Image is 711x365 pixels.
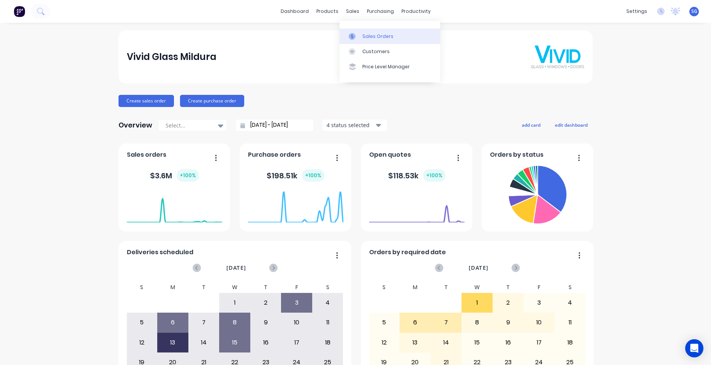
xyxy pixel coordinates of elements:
div: $ 118.53k [388,169,446,182]
div: M [157,282,188,293]
a: Sales Orders [340,28,440,44]
span: [DATE] [226,264,246,272]
button: Create purchase order [180,95,244,107]
div: T [188,282,220,293]
div: Overview [118,118,152,133]
div: 14 [431,333,461,352]
div: 14 [189,333,219,352]
div: settings [623,6,651,17]
div: $ 3.6M [150,169,199,182]
div: 18 [313,333,343,352]
div: 2 [493,293,523,312]
div: 13 [400,333,430,352]
button: 4 status selected [322,120,387,131]
div: 15 [462,333,492,352]
button: add card [517,120,545,130]
div: 17 [281,333,312,352]
span: Open quotes [369,150,411,159]
button: Create sales order [118,95,174,107]
div: 16 [493,333,523,352]
div: + 100 % [177,169,199,182]
div: 17 [524,333,554,352]
div: 5 [369,313,400,332]
span: Sales orders [127,150,166,159]
div: 3 [281,293,312,312]
div: 6 [158,313,188,332]
div: Sales Orders [362,33,393,40]
div: 13 [158,333,188,352]
div: 1 [462,293,492,312]
div: 8 [220,313,250,332]
span: Deliveries scheduled [127,248,193,257]
div: productivity [398,6,434,17]
div: F [523,282,555,293]
div: Open Intercom Messenger [685,339,703,357]
div: S [555,282,586,293]
span: SG [691,8,697,15]
div: purchasing [363,6,398,17]
div: T [493,282,524,293]
img: Factory [14,6,25,17]
div: 11 [313,313,343,332]
div: 4 [313,293,343,312]
div: 16 [251,333,281,352]
div: sales [342,6,363,17]
div: Price Level Manager [362,63,410,70]
div: 4 status selected [327,121,374,129]
div: S [369,282,400,293]
div: 6 [400,313,430,332]
div: S [312,282,343,293]
div: M [400,282,431,293]
div: W [461,282,493,293]
div: T [250,282,281,293]
div: 12 [127,333,157,352]
div: 4 [555,293,585,312]
img: Vivid Glass Mildura [531,46,584,68]
div: 12 [369,333,400,352]
div: 9 [493,313,523,332]
a: Customers [340,44,440,59]
span: Orders by status [490,150,544,159]
div: 3 [524,293,554,312]
div: Customers [362,48,390,55]
div: $ 198.51k [267,169,324,182]
div: F [281,282,312,293]
div: 1 [220,293,250,312]
div: 10 [524,313,554,332]
span: [DATE] [469,264,488,272]
div: 18 [555,333,585,352]
a: Price Level Manager [340,59,440,74]
div: 10 [281,313,312,332]
span: Purchase orders [248,150,301,159]
div: 7 [431,313,461,332]
div: 8 [462,313,492,332]
div: 7 [189,313,219,332]
div: W [219,282,250,293]
div: 5 [127,313,157,332]
div: T [431,282,462,293]
div: 15 [220,333,250,352]
div: Vivid Glass Mildura [127,49,216,65]
div: 2 [251,293,281,312]
div: 11 [555,313,585,332]
button: edit dashboard [550,120,592,130]
a: dashboard [277,6,313,17]
div: + 100 % [423,169,446,182]
div: + 100 % [302,169,324,182]
div: 9 [251,313,281,332]
div: products [313,6,342,17]
div: S [126,282,158,293]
